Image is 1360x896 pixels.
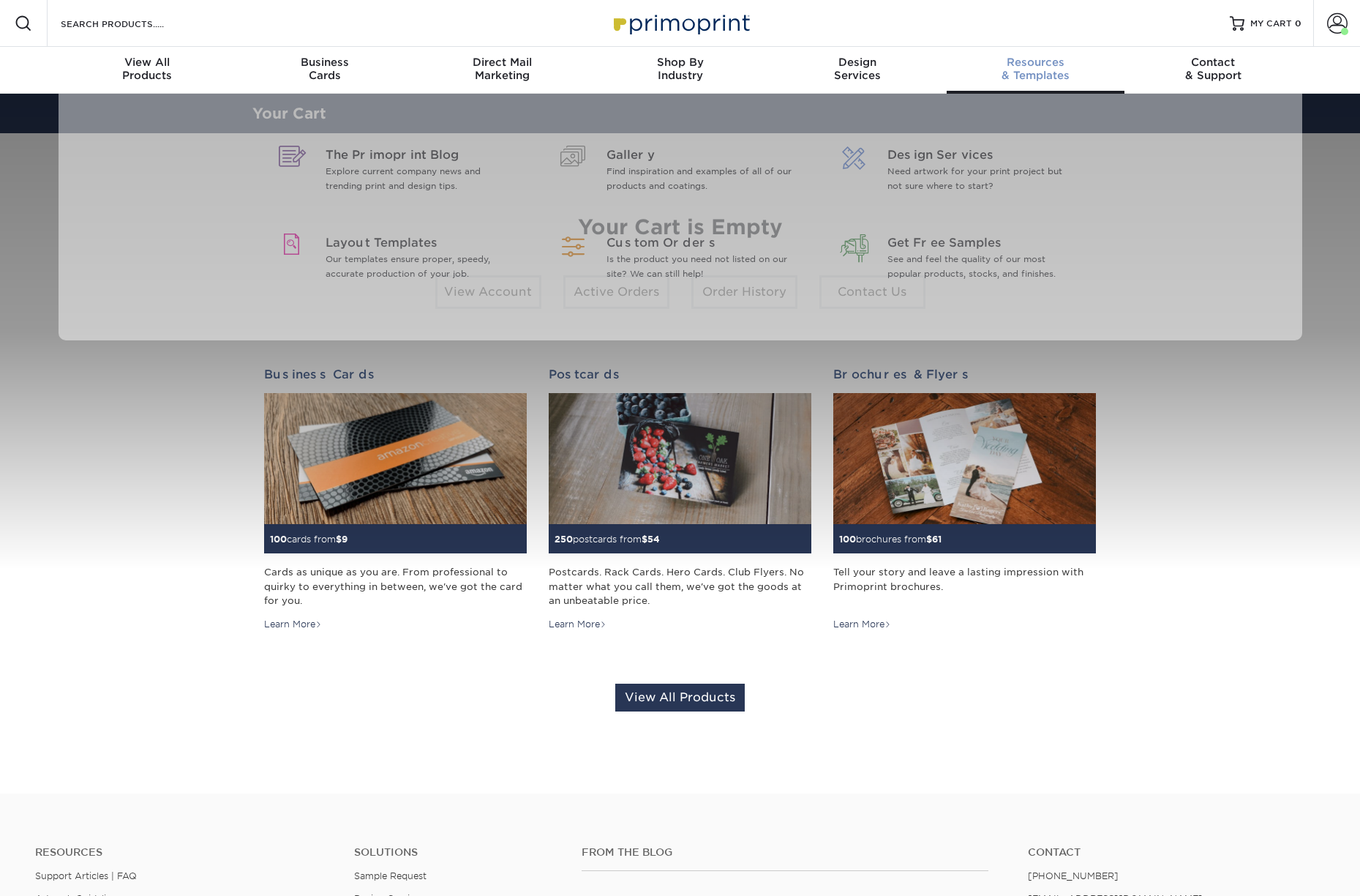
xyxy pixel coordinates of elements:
span: Resources [947,56,1124,69]
a: Design Services Need artwork for your print project but not sure where to start? [832,129,1091,217]
div: Learn More [833,618,891,631]
h4: From the Blog [582,846,988,859]
p: Find inspiration and examples of all of our products and coatings. [606,164,796,193]
input: SEARCH PRODUCTS..... [59,15,202,32]
p: Explore current company news and trending print and design tips. [326,164,515,193]
a: View AllProducts [59,47,236,94]
a: [PHONE_NUMBER] [1028,870,1119,881]
span: Layout Templates [326,234,515,252]
span: Custom Orders [606,234,796,252]
a: DesignServices [769,47,947,94]
a: Get Free Samples See and feel the quality of our most popular products, stocks, and finishes. [832,217,1091,305]
span: 0 [1295,18,1301,29]
span: Gallery [606,146,796,164]
a: Shop ByIndustry [591,47,769,94]
span: Direct Mail [413,56,591,69]
a: Support Articles | FAQ [35,870,137,881]
div: Postcards. Rack Cards. Hero Cards. Club Flyers. No matter what you call them, we've got the goods... [549,565,811,608]
a: View All Products [615,684,745,712]
div: & Support [1124,56,1302,82]
a: Custom Orders Is the product you need not listed on our site? We can still help! [551,217,810,305]
a: The Primoprint Blog Explore current company news and trending print and design tips. [270,129,529,217]
div: & Templates [947,56,1124,82]
p: See and feel the quality of our most popular products, stocks, and finishes. [887,252,1077,281]
div: Services [769,56,947,82]
p: Our templates ensure proper, speedy, accurate production of your job. [326,252,515,281]
p: Is the product you need not listed on our site? We can still help! [606,252,796,281]
a: Gallery Find inspiration and examples of all of our products and coatings. [551,129,810,217]
span: Get Free Samples [887,234,1077,252]
span: View All [59,56,236,69]
div: Tell your story and leave a lasting impression with Primoprint brochures. [833,565,1096,608]
a: Contact [1028,846,1325,859]
a: Sample Request [354,870,427,881]
span: The Primoprint Blog [326,146,515,164]
p: Need artwork for your print project but not sure where to start? [887,164,1077,193]
span: Business [236,56,413,69]
div: Cards [236,56,413,82]
span: Design [769,56,947,69]
div: Industry [591,56,769,82]
div: Cards as unique as you are. From professional to quirky to everything in between, we've got the c... [264,565,527,608]
a: Direct MailMarketing [413,47,591,94]
h4: Solutions [354,846,560,859]
div: Learn More [549,618,606,631]
div: Products [59,56,236,82]
div: Marketing [413,56,591,82]
span: Contact [1124,56,1302,69]
a: BusinessCards [236,47,413,94]
h4: Resources [35,846,332,859]
a: Contact& Support [1124,47,1302,94]
span: Design Services [887,146,1077,164]
span: MY CART [1250,18,1292,30]
img: Primoprint [607,7,754,39]
a: Resources& Templates [947,47,1124,94]
span: Shop By [591,56,769,69]
a: Layout Templates Our templates ensure proper, speedy, accurate production of your job. [270,217,529,305]
div: Learn More [264,618,322,631]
